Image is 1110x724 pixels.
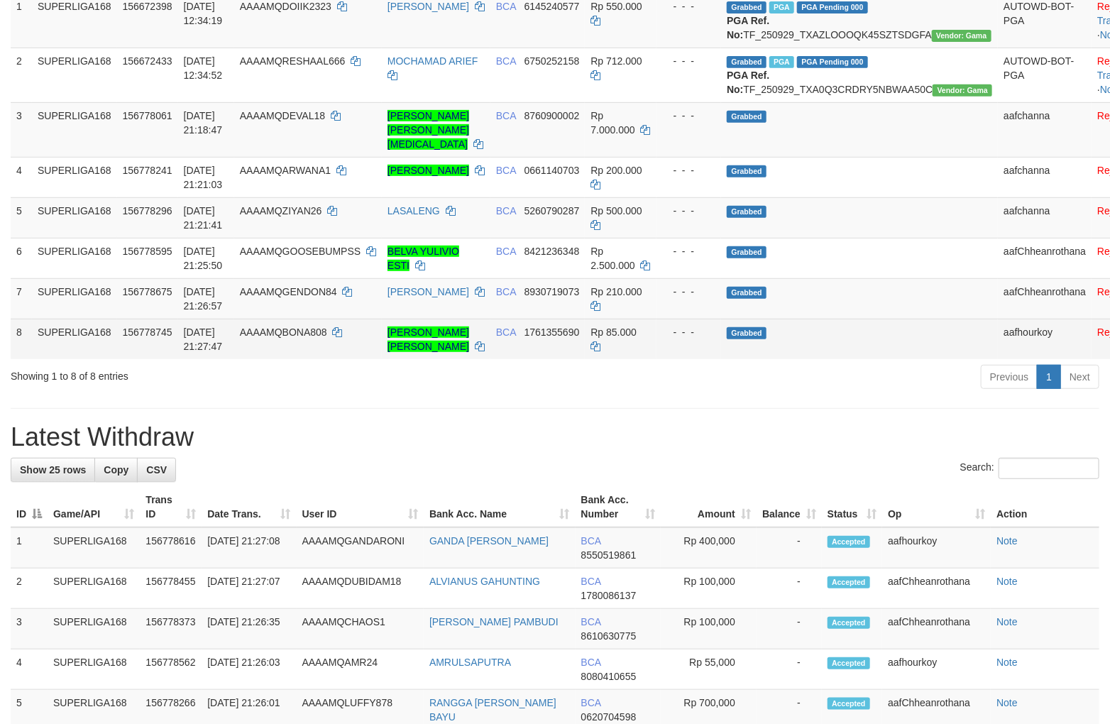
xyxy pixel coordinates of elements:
[123,1,172,12] span: 156672398
[581,535,601,547] span: BCA
[429,657,511,668] a: AMRULSAPUTRA
[184,55,223,81] span: [DATE] 12:34:52
[123,286,172,297] span: 156778675
[496,205,516,216] span: BCA
[662,109,716,123] div: - - -
[581,576,601,587] span: BCA
[933,84,992,97] span: Vendor URL: https://trx31.1velocity.biz
[48,487,140,527] th: Game/API: activate to sort column ascending
[590,286,642,297] span: Rp 210.000
[429,576,540,587] a: ALVIANUS GAHUNTING
[769,56,794,68] span: Marked by aafsoycanthlai
[828,698,870,710] span: Accepted
[496,327,516,338] span: BCA
[524,1,580,12] span: Copy 6145240577 to clipboard
[297,609,424,649] td: AAAAMQCHAOS1
[662,204,716,218] div: - - -
[496,55,516,67] span: BCA
[524,246,580,257] span: Copy 8421236348 to clipboard
[581,630,637,642] span: Copy 8610630775 to clipboard
[590,110,634,136] span: Rp 7.000.000
[297,487,424,527] th: User ID: activate to sort column ascending
[240,55,346,67] span: AAAAMQRESHAAL666
[882,527,991,569] td: aafhourkoy
[388,55,478,67] a: MOCHAMAD ARIEF
[581,657,601,668] span: BCA
[524,55,580,67] span: Copy 6750252158 to clipboard
[581,590,637,601] span: Copy 1780086137 to clipboard
[882,649,991,690] td: aafhourkoy
[20,464,86,476] span: Show 25 rows
[828,576,870,588] span: Accepted
[388,286,469,297] a: [PERSON_NAME]
[727,56,766,68] span: Grabbed
[727,111,766,123] span: Grabbed
[496,246,516,257] span: BCA
[581,711,637,723] span: Copy 0620704598 to clipboard
[998,48,1092,102] td: AUTOWD-BOT-PGA
[496,165,516,176] span: BCA
[996,576,1018,587] a: Note
[581,549,637,561] span: Copy 8550519861 to clipboard
[797,56,868,68] span: PGA Pending
[757,527,822,569] td: -
[388,205,440,216] a: LASALENG
[184,165,223,190] span: [DATE] 21:21:03
[662,244,716,258] div: - - -
[882,569,991,609] td: aafChheanrothana
[297,649,424,690] td: AAAAMQAMR24
[11,487,48,527] th: ID: activate to sort column descending
[524,165,580,176] span: Copy 0661140703 to clipboard
[590,246,634,271] span: Rp 2.500.000
[123,327,172,338] span: 156778745
[757,649,822,690] td: -
[797,1,868,13] span: PGA Pending
[727,70,769,95] b: PGA Ref. No:
[661,487,757,527] th: Amount: activate to sort column ascending
[11,649,48,690] td: 4
[429,535,549,547] a: GANDA [PERSON_NAME]
[932,30,991,42] span: Vendor URL: https://trx31.1velocity.biz
[524,205,580,216] span: Copy 5260790287 to clipboard
[202,527,296,569] td: [DATE] 21:27:08
[184,327,223,352] span: [DATE] 21:27:47
[999,458,1099,479] input: Search:
[184,110,223,136] span: [DATE] 21:18:47
[11,102,32,157] td: 3
[828,617,870,629] span: Accepted
[32,157,117,197] td: SUPERLIGA168
[757,609,822,649] td: -
[202,649,296,690] td: [DATE] 21:26:03
[32,238,117,278] td: SUPERLIGA168
[996,657,1018,668] a: Note
[297,527,424,569] td: AAAAMQGANDARONI
[662,285,716,299] div: - - -
[996,697,1018,708] a: Note
[960,458,1099,479] label: Search:
[388,1,469,12] a: [PERSON_NAME]
[662,54,716,68] div: - - -
[32,102,117,157] td: SUPERLIGA168
[822,487,882,527] th: Status: activate to sort column ascending
[590,165,642,176] span: Rp 200.000
[661,569,757,609] td: Rp 100,000
[998,197,1092,238] td: aafchanna
[496,1,516,12] span: BCA
[140,609,202,649] td: 156778373
[140,649,202,690] td: 156778562
[137,458,176,482] a: CSV
[661,609,757,649] td: Rp 100,000
[524,327,580,338] span: Copy 1761355690 to clipboard
[123,205,172,216] span: 156778296
[202,609,296,649] td: [DATE] 21:26:35
[496,286,516,297] span: BCA
[94,458,138,482] a: Copy
[991,487,1099,527] th: Action
[32,278,117,319] td: SUPERLIGA168
[998,102,1092,157] td: aafchanna
[429,616,559,627] a: [PERSON_NAME] PAMBUDI
[429,697,556,723] a: RANGGA [PERSON_NAME] BAYU
[727,246,766,258] span: Grabbed
[727,206,766,218] span: Grabbed
[882,609,991,649] td: aafChheanrothana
